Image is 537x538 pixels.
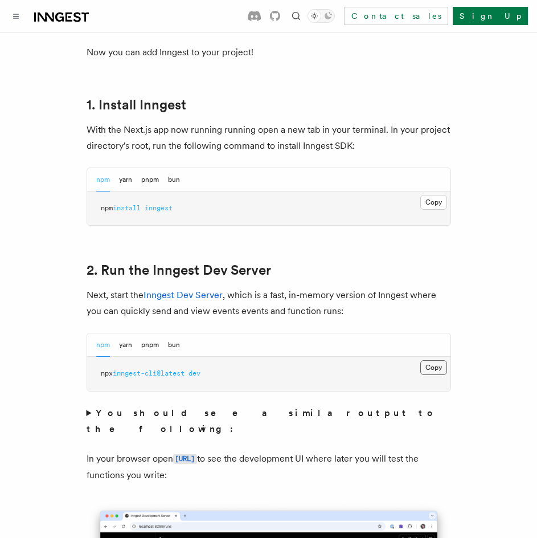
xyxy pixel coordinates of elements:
[96,168,110,191] button: npm
[144,290,223,300] a: Inngest Dev Server
[87,44,451,60] p: Now you can add Inngest to your project!
[87,451,451,483] p: In your browser open to see the development UI where later you will test the functions you write:
[87,407,437,434] strong: You should see a similar output to the following:
[188,369,200,377] span: dev
[119,333,132,357] button: yarn
[113,204,141,212] span: install
[453,7,528,25] a: Sign Up
[141,333,159,357] button: pnpm
[113,369,185,377] span: inngest-cli@latest
[87,122,451,154] p: With the Next.js app now running running open a new tab in your terminal. In your project directo...
[119,168,132,191] button: yarn
[308,9,335,23] button: Toggle dark mode
[101,204,113,212] span: npm
[9,9,23,23] button: Toggle navigation
[87,262,271,278] a: 2. Run the Inngest Dev Server
[87,97,186,113] a: 1. Install Inngest
[168,168,180,191] button: bun
[173,454,197,464] code: [URL]
[420,195,447,210] button: Copy
[420,360,447,375] button: Copy
[101,369,113,377] span: npx
[289,9,303,23] button: Find something...
[145,204,173,212] span: inngest
[168,333,180,357] button: bun
[141,168,159,191] button: pnpm
[344,7,448,25] a: Contact sales
[173,453,197,464] a: [URL]
[87,287,451,319] p: Next, start the , which is a fast, in-memory version of Inngest where you can quickly send and vi...
[96,333,110,357] button: npm
[87,405,451,437] summary: You should see a similar output to the following:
